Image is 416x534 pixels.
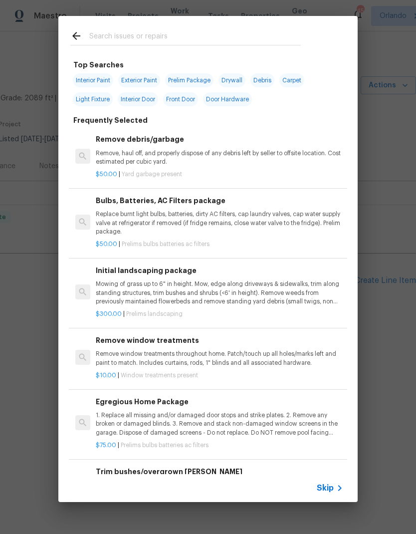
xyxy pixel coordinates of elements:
p: | [96,310,343,318]
h6: Frequently Selected [73,115,148,126]
span: Prelim Package [165,73,213,87]
p: Remove window treatments throughout home. Patch/touch up all holes/marks left and paint to match.... [96,350,343,367]
h6: Egregious Home Package [96,396,343,407]
p: | [96,240,343,249]
span: Prelims bulbs batteries ac filters [122,241,209,247]
span: Carpet [279,73,304,87]
span: Prelims landscaping [126,311,183,317]
h6: Top Searches [73,59,124,70]
span: Prelims bulbs batteries ac filters [121,442,208,448]
span: Front Door [163,92,198,106]
p: Replace burnt light bulbs, batteries, dirty AC filters, cap laundry valves, cap water supply valv... [96,210,343,236]
p: | [96,371,343,380]
h6: Remove window treatments [96,335,343,346]
h6: Bulbs, Batteries, AC Filters package [96,195,343,206]
p: | [96,441,343,450]
h6: Remove debris/garbage [96,134,343,145]
p: Mowing of grass up to 6" in height. Mow, edge along driveways & sidewalks, trim along standing st... [96,280,343,305]
span: Debris [250,73,274,87]
span: Exterior Paint [118,73,160,87]
span: Interior Paint [73,73,113,87]
span: Door Hardware [203,92,252,106]
span: $50.00 [96,241,117,247]
span: Light Fixture [73,92,113,106]
span: $75.00 [96,442,116,448]
h6: Trim bushes/overgrown [PERSON_NAME] [96,466,343,477]
span: Yard garbage present [122,171,182,177]
span: $10.00 [96,372,116,378]
span: Skip [317,483,334,493]
span: Window treatments present [121,372,198,378]
p: | [96,170,343,179]
span: $300.00 [96,311,122,317]
h6: Initial landscaping package [96,265,343,276]
span: Interior Door [118,92,158,106]
span: $50.00 [96,171,117,177]
span: Drywall [218,73,245,87]
input: Search issues or repairs [89,30,301,45]
p: 1. Replace all missing and/or damaged door stops and strike plates. 2. Remove any broken or damag... [96,411,343,437]
p: Remove, haul off, and properly dispose of any debris left by seller to offsite location. Cost est... [96,149,343,166]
